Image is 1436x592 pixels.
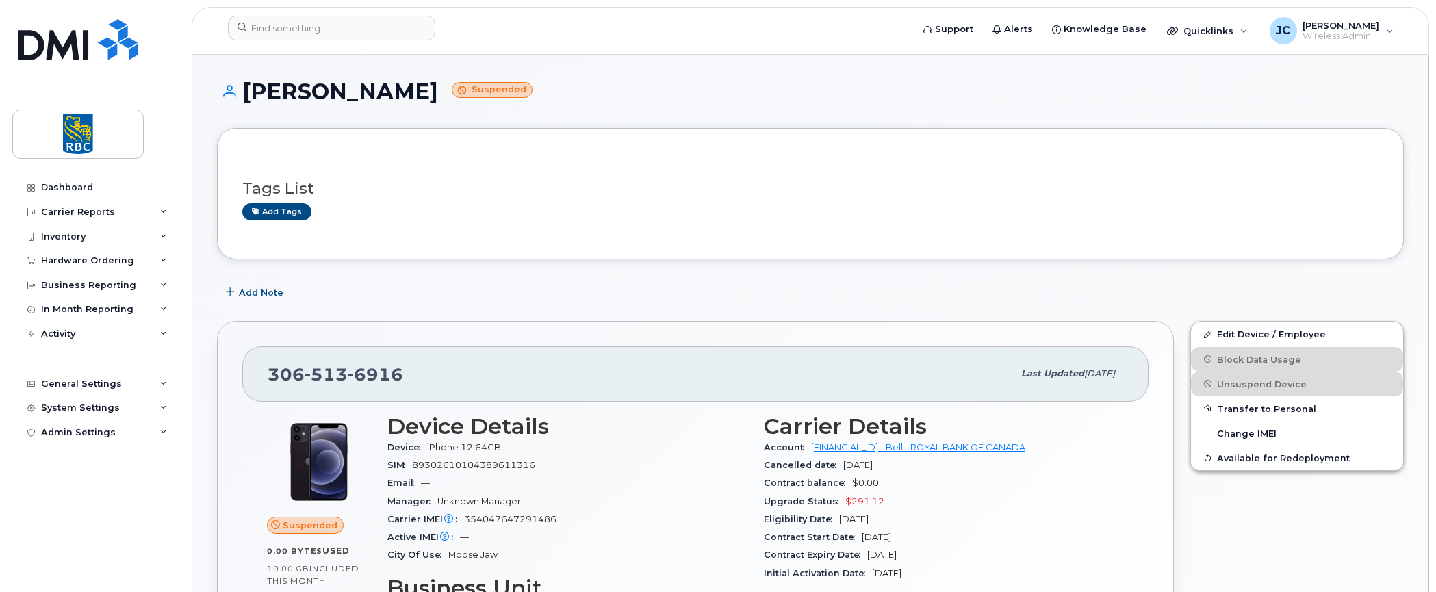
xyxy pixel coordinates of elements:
span: Last updated [1021,368,1084,378]
a: [FINANCIAL_ID] - Bell - ROYAL BANK OF CANADA [811,442,1025,452]
span: — [421,478,430,488]
span: $0.00 [852,478,879,488]
span: 0.00 Bytes [267,546,322,556]
button: Available for Redeployment [1191,446,1403,470]
span: Add Note [239,286,283,299]
small: Suspended [452,82,533,98]
span: 513 [305,364,348,385]
span: Carrier IMEI [387,514,464,524]
span: Device [387,442,427,452]
span: 89302610104389611316 [412,460,535,470]
button: Transfer to Personal [1191,396,1403,421]
span: Moose Jaw [448,550,498,560]
span: [DATE] [872,568,901,578]
span: iPhone 12 64GB [427,442,501,452]
span: $291.12 [845,496,884,506]
span: Upgrade Status [764,496,845,506]
span: Contract balance [764,478,852,488]
span: [DATE] [1084,368,1115,378]
span: City Of Use [387,550,448,560]
span: Account [764,442,811,452]
span: SIM [387,460,412,470]
span: Email [387,478,421,488]
span: Unknown Manager [437,496,521,506]
a: Add tags [242,203,311,220]
h3: Device Details [387,414,747,439]
h3: Tags List [242,180,1379,197]
span: Cancelled date [764,460,843,470]
a: Edit Device / Employee [1191,322,1403,346]
span: [DATE] [843,460,873,470]
span: Contract Start Date [764,532,862,542]
span: Eligibility Date [764,514,839,524]
span: [DATE] [839,514,869,524]
span: included this month [267,563,359,586]
h3: Carrier Details [764,414,1124,439]
span: 6916 [348,364,403,385]
button: Unsuspend Device [1191,372,1403,396]
span: [DATE] [862,532,891,542]
span: — [460,532,469,542]
span: Initial Activation Date [764,568,872,578]
span: Contract Expiry Date [764,550,867,560]
span: Manager [387,496,437,506]
h1: [PERSON_NAME] [217,79,1404,103]
span: Active IMEI [387,532,460,542]
span: Unsuspend Device [1217,378,1307,389]
span: 10.00 GB [267,564,309,574]
span: Suspended [283,519,337,532]
span: 354047647291486 [464,514,556,524]
button: Change IMEI [1191,421,1403,446]
span: used [322,545,350,556]
span: 306 [268,364,403,385]
button: Add Note [217,280,295,305]
button: Block Data Usage [1191,347,1403,372]
img: iPhone_12.jpg [278,421,360,503]
span: Available for Redeployment [1217,452,1350,463]
span: [DATE] [867,550,897,560]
